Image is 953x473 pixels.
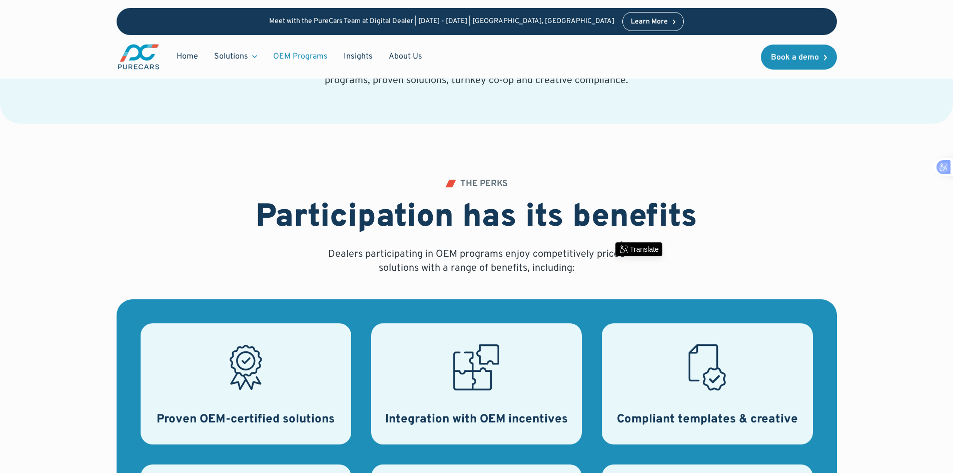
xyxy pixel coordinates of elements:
[460,180,508,189] div: THE PERKS
[336,47,381,66] a: Insights
[265,47,336,66] a: OEM Programs
[117,43,161,71] a: main
[117,43,161,71] img: purecars logo
[256,199,697,237] h2: Participation has its benefits
[761,45,837,70] a: Book a demo
[771,54,819,62] div: Book a demo
[617,411,798,428] h3: Compliant templates & creative
[381,47,430,66] a: About Us
[385,411,568,428] h3: Integration with OEM incentives
[325,247,629,275] p: Dealers participating in OEM programs enjoy competitively priced solutions with a range of benefi...
[269,18,614,26] p: Meet with the PureCars Team at Digital Dealer | [DATE] - [DATE] | [GEOGRAPHIC_DATA], [GEOGRAPHIC_...
[214,51,248,62] div: Solutions
[206,47,265,66] div: Solutions
[157,411,335,428] h3: Proven OEM-certified solutions
[631,19,668,26] div: Learn More
[169,47,206,66] a: Home
[622,12,684,31] a: Learn More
